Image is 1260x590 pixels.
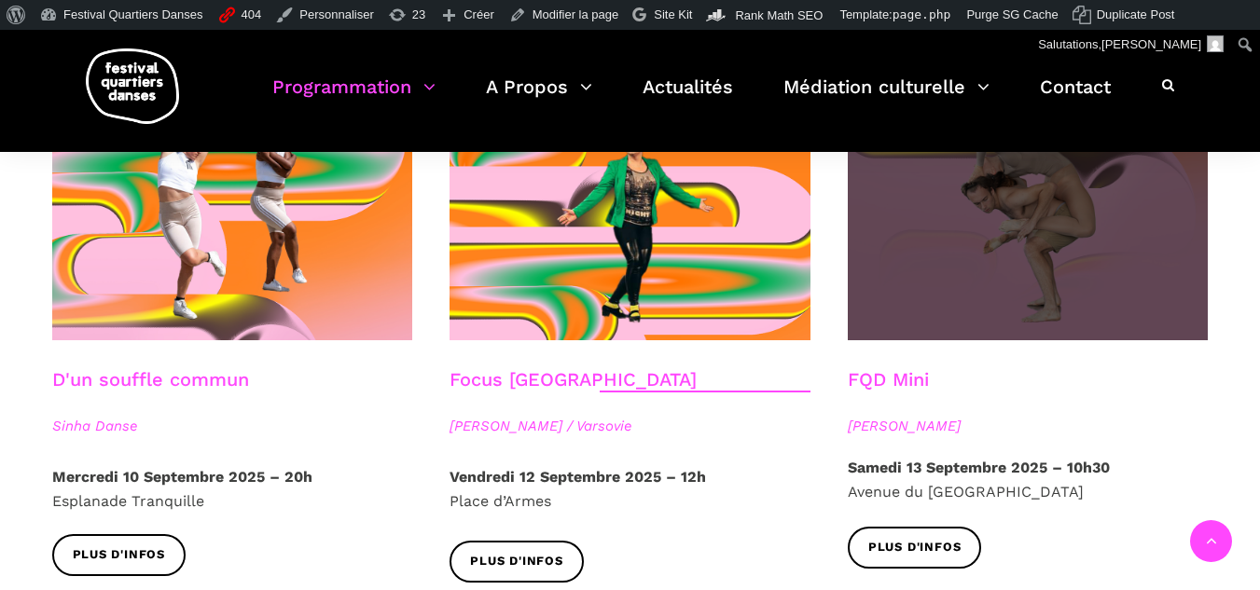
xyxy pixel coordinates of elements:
a: Focus [GEOGRAPHIC_DATA] [450,368,697,391]
span: Sinha Danse [52,415,413,437]
span: Plus d'infos [73,545,166,565]
span: [PERSON_NAME] / Varsovie [450,415,810,437]
span: Avenue du [GEOGRAPHIC_DATA] [848,483,1084,501]
span: Plus d'infos [470,552,563,571]
a: Plus d'infos [52,534,187,576]
span: Esplanade Tranquille [52,492,204,510]
a: Programmation [272,71,436,126]
a: FQD Mini [848,368,929,391]
span: Site Kit [654,7,692,21]
a: Plus d'infos [450,541,584,583]
span: [PERSON_NAME] [1101,37,1201,51]
a: D'un souffle commun [52,368,249,391]
strong: Mercredi 10 Septembre 2025 – 20h [52,468,312,486]
a: Contact [1040,71,1111,126]
strong: Samedi 13 Septembre 2025 – 10h30 [848,459,1110,476]
span: Plus d'infos [868,538,962,557]
strong: Vendredi 12 Septembre 2025 – 12h [450,468,706,486]
a: Plus d'infos [848,527,982,569]
a: A Propos [486,71,592,126]
a: Salutations, [1032,30,1231,60]
span: Rank Math SEO [735,8,823,22]
a: Actualités [643,71,733,126]
p: Place d’Armes [450,465,810,513]
span: [PERSON_NAME] [848,415,1209,437]
span: page.php [893,7,951,21]
img: logo-fqd-med [86,48,179,124]
a: Médiation culturelle [783,71,990,126]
